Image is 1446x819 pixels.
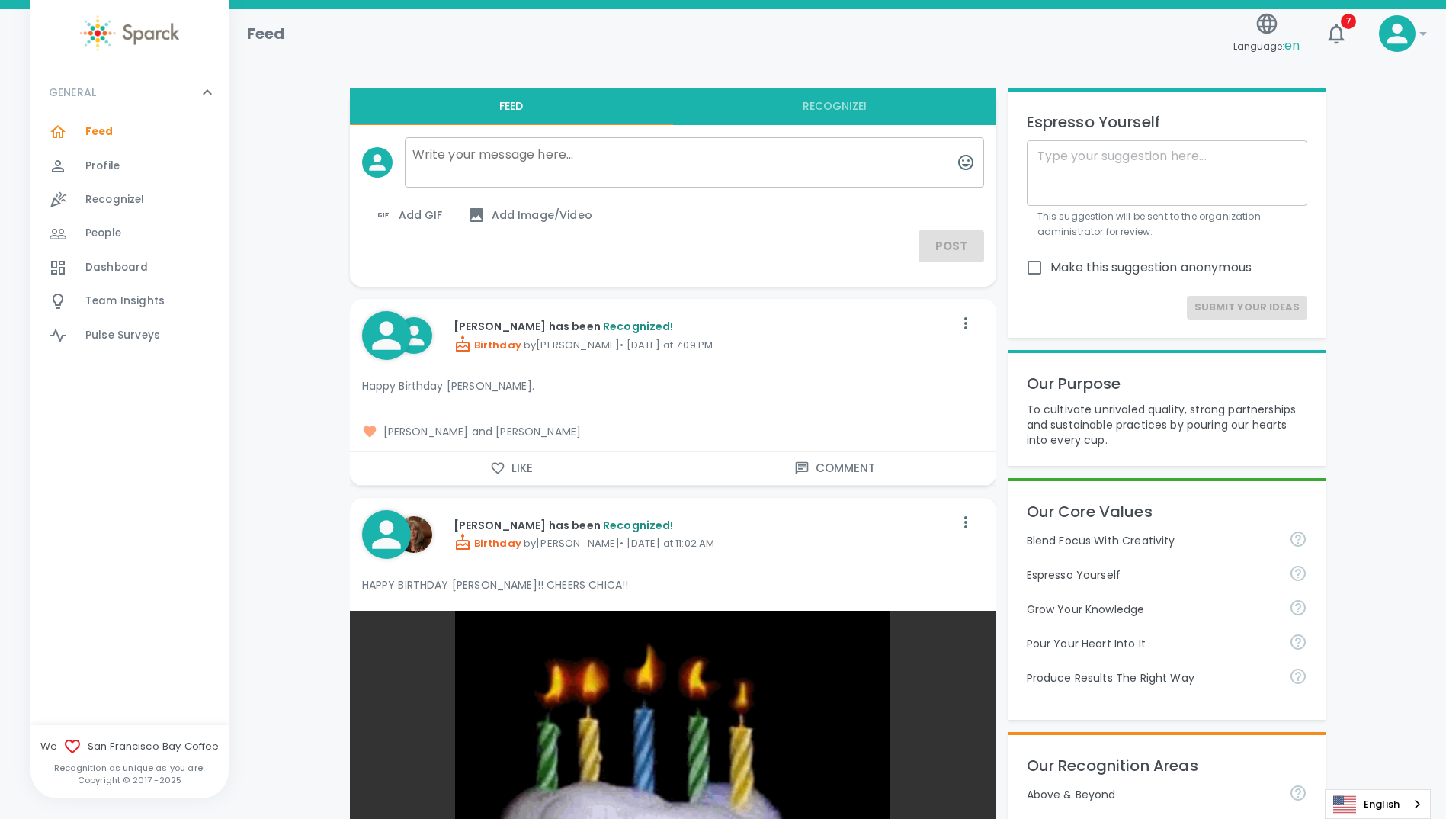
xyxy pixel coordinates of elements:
[30,737,229,756] span: We San Francisco Bay Coffee
[1318,15,1355,52] button: 7
[350,88,673,125] button: Feed
[1341,14,1356,29] span: 7
[30,762,229,774] p: Recognition as unique as you are!
[1289,784,1307,802] svg: For going above and beyond!
[1027,567,1277,583] p: Espresso Yourself
[1284,37,1300,54] span: en
[1027,110,1307,134] p: Espresso Yourself
[603,518,674,533] span: Recognized!
[85,192,145,207] span: Recognize!
[467,206,592,224] span: Add Image/Video
[1289,599,1307,617] svg: Follow your curiosity and learn together
[673,88,996,125] button: Recognize!
[1027,787,1277,802] p: Above & Beyond
[396,516,432,553] img: Picture of Louann VanVoorhis
[85,159,120,174] span: Profile
[1027,371,1307,396] p: Our Purpose
[1027,670,1277,686] p: Produce Results The Right Way
[1227,7,1306,61] button: Language:en
[30,251,229,284] a: Dashboard
[362,577,984,593] p: HAPPY BIRTHDAY [PERSON_NAME]!! CHEERS CHICA!!
[1027,753,1307,778] p: Our Recognition Areas
[454,319,954,334] p: [PERSON_NAME] has been
[85,328,160,343] span: Pulse Surveys
[454,533,954,551] p: by [PERSON_NAME] • [DATE] at 11:02 AM
[1233,36,1300,56] span: Language:
[30,115,229,358] div: GENERAL
[1325,789,1431,819] div: Language
[374,206,443,224] span: Add GIF
[30,115,229,149] a: Feed
[85,260,148,275] span: Dashboard
[1027,533,1277,548] p: Blend Focus With Creativity
[1326,790,1430,818] a: English
[1289,667,1307,686] svg: Find success working together and doing the right thing
[85,226,121,241] span: People
[454,335,954,353] p: by [PERSON_NAME] • [DATE] at 7:09 PM
[85,294,165,309] span: Team Insights
[1037,209,1297,239] p: This suggestion will be sent to the organization administrator for review.
[1027,499,1307,524] p: Our Core Values
[1325,789,1431,819] aside: Language selected: English
[49,85,96,100] p: GENERAL
[30,183,229,217] a: Recognize!
[80,15,179,51] img: Sparck logo
[30,69,229,115] div: GENERAL
[1027,602,1277,617] p: Grow Your Knowledge
[362,424,984,439] span: [PERSON_NAME] and [PERSON_NAME]
[247,21,285,46] h1: Feed
[30,284,229,318] a: Team Insights
[30,15,229,51] a: Sparck logo
[1027,636,1277,651] p: Pour Your Heart Into It
[350,88,996,125] div: interaction tabs
[350,452,673,484] button: Like
[1289,564,1307,583] svg: Share your voice and your ideas
[30,774,229,786] p: Copyright © 2017 - 2025
[673,452,996,484] button: Comment
[362,378,984,393] p: Happy Birthday [PERSON_NAME].
[30,217,229,250] a: People
[1289,530,1307,548] svg: Achieve goals today and innovate for tomorrow
[1027,402,1307,448] p: To cultivate unrivaled quality, strong partnerships and sustainable practices by pouring our hear...
[30,319,229,352] a: Pulse Surveys
[454,518,954,533] p: [PERSON_NAME] has been
[1289,633,1307,651] svg: Come to work to make a difference in your own way
[603,319,674,334] span: Recognized!
[1050,259,1252,277] span: Make this suggestion anonymous
[30,149,229,183] a: Profile
[454,338,521,352] span: Birthday
[85,124,114,140] span: Feed
[454,536,521,551] span: Birthday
